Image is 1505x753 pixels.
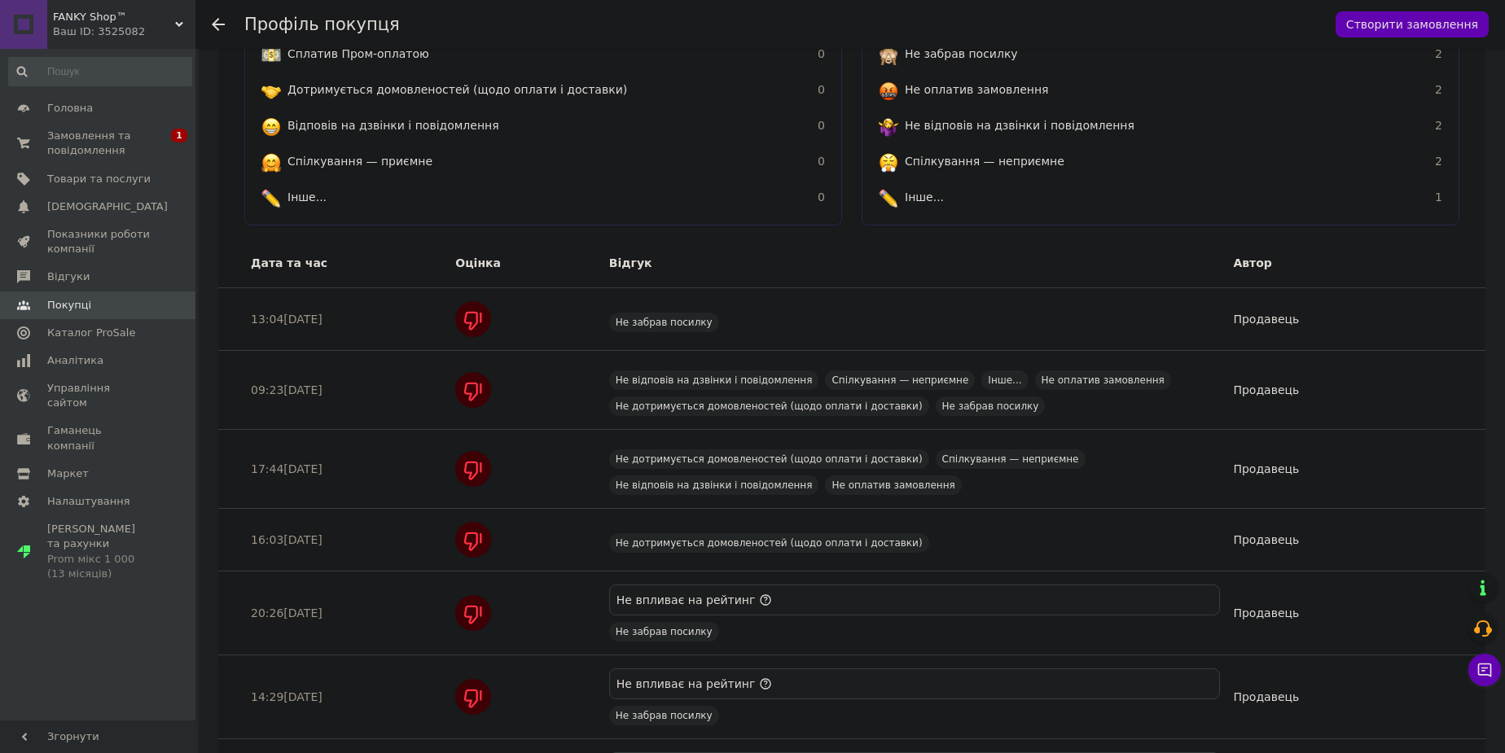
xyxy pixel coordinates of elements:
[825,370,975,390] span: Спілкування — неприємне
[47,172,151,186] span: Товари та послуги
[1435,83,1442,96] span: 2
[47,466,89,481] span: Маркет
[879,153,898,173] img: :triumph:
[609,370,819,390] span: Не відповів на дзвінки і повідомлення
[609,396,929,416] span: Не дотримується домовленостей (щодо оплати і доставки)
[47,101,93,116] span: Головна
[609,256,652,269] span: Відгук
[251,533,322,546] span: 16:03[DATE]
[616,677,756,690] span: Не впливає на рейтинг
[905,83,1048,96] span: Не оплатив замовлення
[609,313,719,332] span: Не забрав посилку
[261,117,281,137] img: :grin:
[818,47,825,60] span: 0
[981,370,1028,390] span: Інше...
[47,353,103,368] span: Аналітика
[609,622,719,641] span: Не забрав посилку
[171,129,187,142] span: 1
[1336,11,1489,37] button: Створити замовлення
[47,381,151,410] span: Управління сайтом
[251,462,322,475] span: 17:44[DATE]
[1233,462,1299,475] span: Продавець
[936,449,1086,469] span: Спілкування — неприємне
[818,119,825,132] span: 0
[1233,533,1299,546] span: Продавець
[905,155,1064,168] span: Спілкування — неприємне
[936,396,1046,416] span: Не забрав посилку
[47,326,135,340] span: Каталог ProSale
[905,190,944,204] span: Інше...
[287,155,432,168] span: Спілкування — приємне
[609,449,929,469] span: Не дотримується домовленостей (щодо оплати і доставки)
[8,57,192,86] input: Пошук
[261,81,281,101] img: :handshake:
[609,475,819,495] span: Не відповів на дзвінки і повідомлення
[1435,119,1442,132] span: 2
[261,153,281,173] img: :hugging_face:
[1233,383,1299,396] span: Продавець
[905,47,1018,60] span: Не забрав посилку
[825,475,961,495] span: Не оплатив замовлення
[1233,690,1299,703] span: Продавець
[879,117,898,137] img: :woman-shrugging:
[1435,190,1442,204] span: 1
[879,81,898,101] img: :face_with_symbols_on_mouth:
[905,119,1134,132] span: Не відповів на дзвінки і повідомлення
[47,129,151,158] span: Замовлення та повідомлення
[53,24,195,39] div: Ваш ID: 3525082
[251,690,322,703] span: 14:29[DATE]
[47,552,151,581] div: Prom мікс 1 000 (13 місяців)
[818,190,825,204] span: 0
[879,189,898,208] img: :pencil2:
[47,199,168,214] span: [DEMOGRAPHIC_DATA]
[261,46,281,65] img: :dollar:
[1233,313,1299,326] span: Продавець
[818,83,825,96] span: 0
[455,256,501,269] span: Оцінка
[287,47,429,60] span: Сплатив Пром-оплатою
[1035,370,1171,390] span: Не оплатив замовлення
[287,190,327,204] span: Інше...
[47,494,130,509] span: Налаштування
[818,155,825,168] span: 0
[609,533,929,553] span: Не дотримується домовленостей (щодо оплати і доставки)
[879,46,898,65] img: :see_no_evil:
[47,298,91,313] span: Покупці
[251,606,322,619] span: 20:26[DATE]
[53,10,175,24] span: FANKY Shop™
[1233,606,1299,619] span: Продавець
[47,423,151,453] span: Гаманець компанії
[287,83,627,96] span: Дотримується домовленостей (щодо оплати і доставки)
[212,16,225,33] div: Повернутися назад
[47,269,90,284] span: Відгуки
[261,189,281,208] img: :pencil2:
[251,256,327,269] span: Дата та час
[47,522,151,581] span: [PERSON_NAME] та рахунки
[609,706,719,725] span: Не забрав посилку
[251,383,322,396] span: 09:23[DATE]
[47,227,151,256] span: Показники роботи компанії
[1233,256,1271,269] span: Автор
[1435,47,1442,60] span: 2
[1468,654,1501,686] button: Чат з покупцем
[1435,155,1442,168] span: 2
[287,119,499,132] span: Відповів на дзвінки і повідомлення
[616,593,756,606] span: Не впливає на рейтинг
[251,313,322,326] span: 13:04[DATE]
[244,15,400,34] h1: Профіль покупця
